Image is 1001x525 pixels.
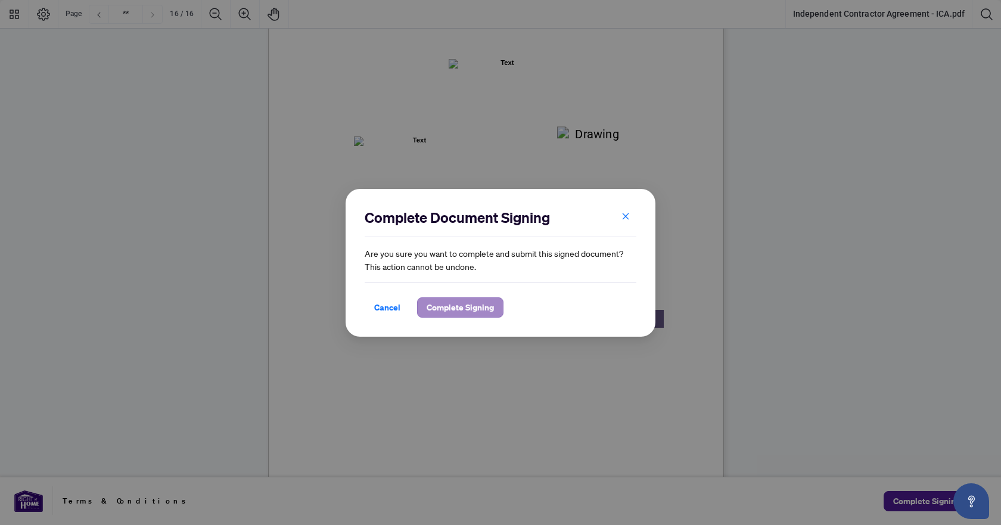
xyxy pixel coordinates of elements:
span: Complete Signing [427,298,494,317]
h2: Complete Document Signing [365,208,636,227]
span: Cancel [374,298,400,317]
button: Complete Signing [417,297,503,318]
button: Open asap [953,483,989,519]
div: Are you sure you want to complete and submit this signed document? This action cannot be undone. [365,208,636,318]
button: Cancel [365,297,410,318]
span: close [621,212,630,220]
